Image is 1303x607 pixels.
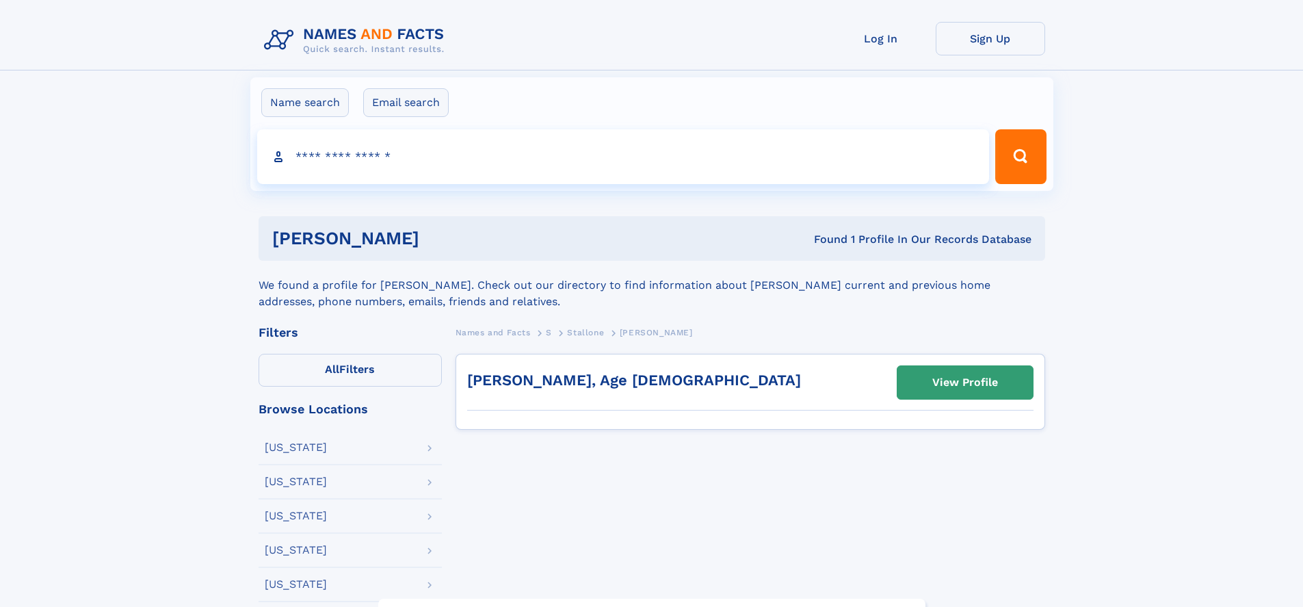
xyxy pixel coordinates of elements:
div: Browse Locations [259,403,442,415]
span: [PERSON_NAME] [620,328,693,337]
div: [US_STATE] [265,579,327,590]
a: Names and Facts [456,324,531,341]
button: Search Button [995,129,1046,184]
span: All [325,363,339,376]
h1: [PERSON_NAME] [272,230,617,247]
div: Filters [259,326,442,339]
input: search input [257,129,990,184]
a: Sign Up [936,22,1045,55]
div: [US_STATE] [265,442,327,453]
div: We found a profile for [PERSON_NAME]. Check out our directory to find information about [PERSON_N... [259,261,1045,310]
a: View Profile [897,366,1033,399]
div: View Profile [932,367,998,398]
label: Email search [363,88,449,117]
div: [US_STATE] [265,511,327,521]
a: [PERSON_NAME], Age [DEMOGRAPHIC_DATA] [467,372,801,389]
a: Stallone [567,324,604,341]
div: Found 1 Profile In Our Records Database [616,232,1031,247]
span: S [546,328,552,337]
label: Filters [259,354,442,387]
label: Name search [261,88,349,117]
a: S [546,324,552,341]
img: Logo Names and Facts [259,22,456,59]
a: Log In [826,22,936,55]
div: [US_STATE] [265,476,327,487]
span: Stallone [567,328,604,337]
div: [US_STATE] [265,545,327,556]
